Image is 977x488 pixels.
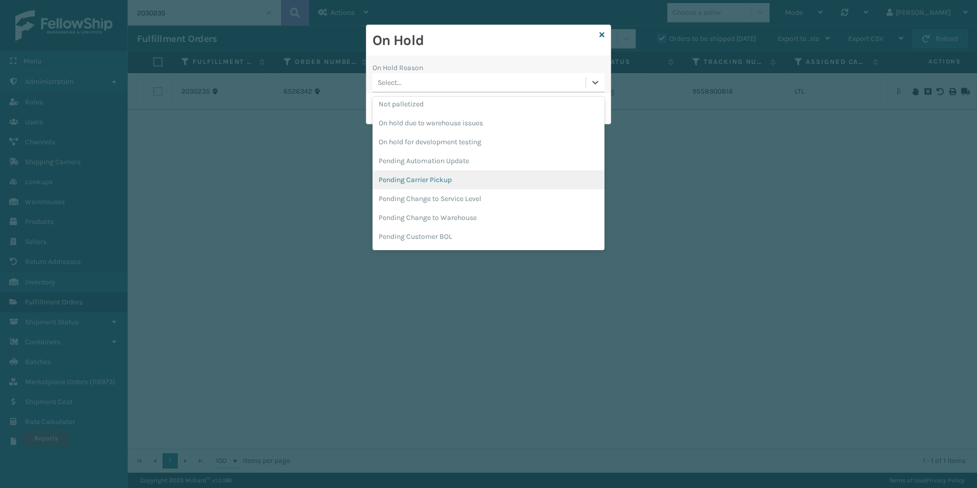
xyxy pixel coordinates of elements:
[373,246,604,265] div: Pending Customer Expensive Service
[373,31,595,50] h2: On Hold
[373,170,604,189] div: Pending Carrier Pickup
[373,208,604,227] div: Pending Change to Warehouse
[373,132,604,151] div: On hold for development testing
[373,189,604,208] div: Pending Change to Service Level
[373,114,604,132] div: On hold due to warehouse issues
[373,95,604,114] div: Not palletized
[373,62,423,73] label: On Hold Reason
[373,151,604,170] div: Pending Automation Update
[378,77,402,88] div: Select...
[373,227,604,246] div: Pending Customer BOL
